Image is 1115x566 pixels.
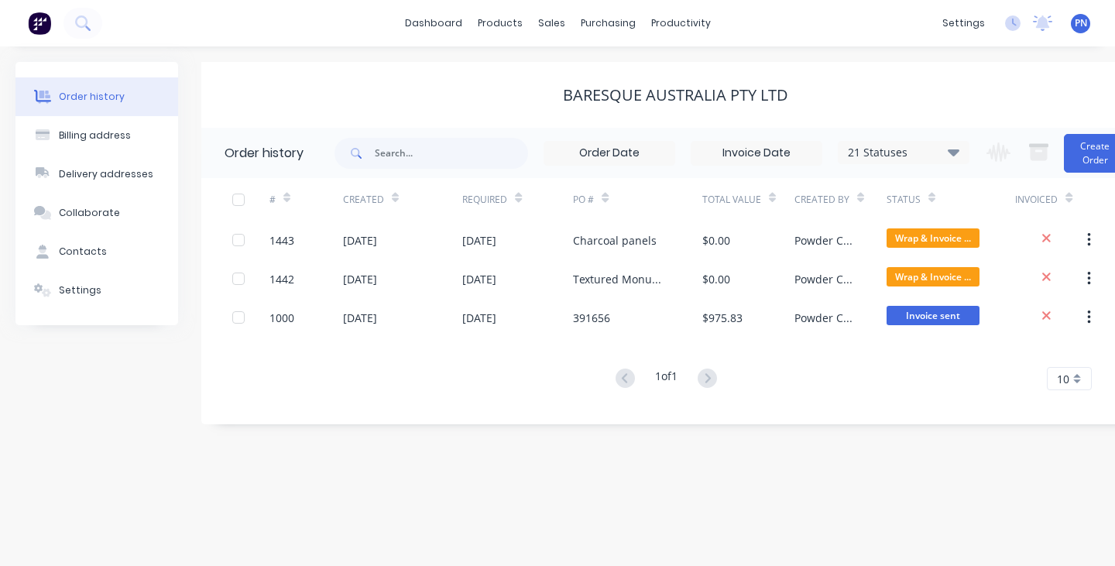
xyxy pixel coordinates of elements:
[794,193,849,207] div: Created By
[794,271,856,287] div: Powder Crew
[573,271,671,287] div: Textured Monument
[887,267,979,286] span: Wrap & Invoice ...
[887,178,1016,221] div: Status
[794,178,887,221] div: Created By
[462,271,496,287] div: [DATE]
[462,310,496,326] div: [DATE]
[702,193,761,207] div: Total Value
[343,232,377,249] div: [DATE]
[1075,16,1087,30] span: PN
[15,271,178,310] button: Settings
[935,12,993,35] div: settings
[573,310,610,326] div: 391656
[530,12,573,35] div: sales
[655,368,678,390] div: 1 of 1
[563,86,788,105] div: Baresque Australia Pty Ltd
[573,232,657,249] div: Charcoal panels
[887,306,979,325] span: Invoice sent
[839,144,969,161] div: 21 Statuses
[59,283,101,297] div: Settings
[343,178,463,221] div: Created
[702,232,730,249] div: $0.00
[691,142,822,165] input: Invoice Date
[573,178,702,221] div: PO #
[269,310,294,326] div: 1000
[702,178,794,221] div: Total Value
[225,144,304,163] div: Order history
[15,194,178,232] button: Collaborate
[15,77,178,116] button: Order history
[59,167,153,181] div: Delivery addresses
[269,271,294,287] div: 1442
[573,12,643,35] div: purchasing
[269,178,343,221] div: #
[15,232,178,271] button: Contacts
[59,206,120,220] div: Collaborate
[59,245,107,259] div: Contacts
[573,193,594,207] div: PO #
[15,155,178,194] button: Delivery addresses
[1015,193,1058,207] div: Invoiced
[702,271,730,287] div: $0.00
[397,12,470,35] a: dashboard
[794,310,856,326] div: Powder Crew
[269,193,276,207] div: #
[15,116,178,155] button: Billing address
[643,12,719,35] div: productivity
[470,12,530,35] div: products
[59,90,125,104] div: Order history
[343,271,377,287] div: [DATE]
[343,310,377,326] div: [DATE]
[887,228,979,248] span: Wrap & Invoice ...
[375,138,528,169] input: Search...
[462,193,507,207] div: Required
[544,142,674,165] input: Order Date
[462,232,496,249] div: [DATE]
[1057,371,1069,387] span: 10
[462,178,573,221] div: Required
[269,232,294,249] div: 1443
[887,193,921,207] div: Status
[343,193,384,207] div: Created
[702,310,743,326] div: $975.83
[1015,178,1089,221] div: Invoiced
[28,12,51,35] img: Factory
[794,232,856,249] div: Powder Crew
[59,129,131,142] div: Billing address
